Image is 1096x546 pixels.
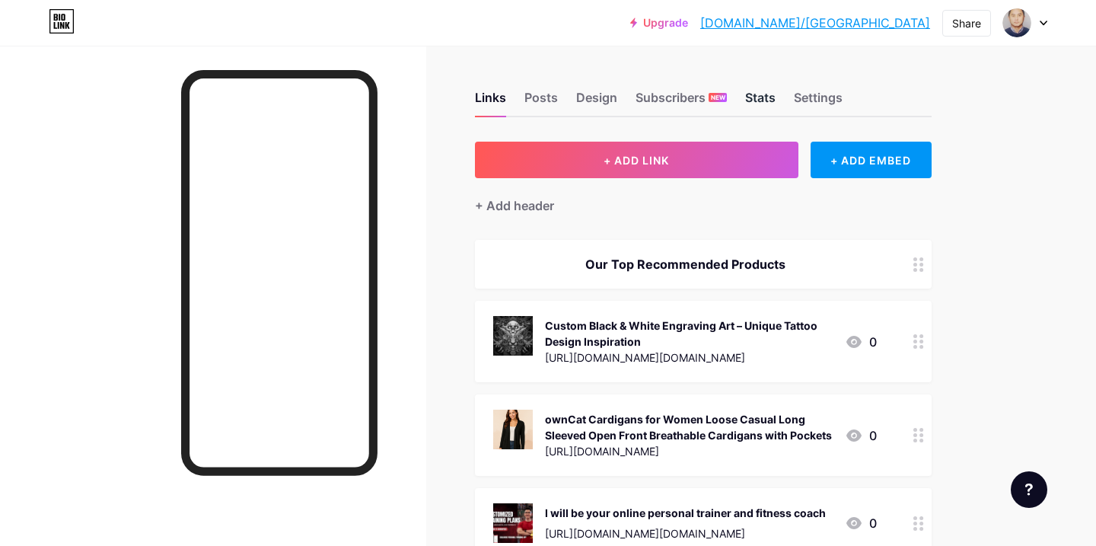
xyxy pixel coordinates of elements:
[845,333,877,351] div: 0
[636,88,727,116] div: Subscribers
[524,88,558,116] div: Posts
[493,410,533,449] img: ownCat Cardigans for Women Loose Casual Long Sleeved Open Front Breathable Cardigans with Pockets
[545,318,833,350] div: Custom Black & White Engraving Art – Unique Tattoo Design Inspiration
[493,503,533,543] img: I will be your online personal trainer and fitness coach
[475,88,506,116] div: Links
[545,411,833,443] div: ownCat Cardigans for Women Loose Casual Long Sleeved Open Front Breathable Cardigans with Pockets
[745,88,776,116] div: Stats
[845,426,877,445] div: 0
[1002,8,1031,37] img: tikadai
[794,88,843,116] div: Settings
[475,142,798,178] button: + ADD LINK
[711,93,725,102] span: NEW
[952,15,981,31] div: Share
[545,443,833,459] div: [URL][DOMAIN_NAME]
[700,14,930,32] a: [DOMAIN_NAME]/[GEOGRAPHIC_DATA]
[630,17,688,29] a: Upgrade
[475,196,554,215] div: + Add header
[576,88,617,116] div: Design
[604,154,669,167] span: + ADD LINK
[811,142,932,178] div: + ADD EMBED
[545,525,826,541] div: [URL][DOMAIN_NAME][DOMAIN_NAME]
[493,255,877,273] div: Our Top Recommended Products
[845,514,877,532] div: 0
[545,350,833,366] div: [URL][DOMAIN_NAME][DOMAIN_NAME]
[545,505,826,521] div: I will be your online personal trainer and fitness coach
[493,316,533,356] img: Custom Black & White Engraving Art – Unique Tattoo Design Inspiration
